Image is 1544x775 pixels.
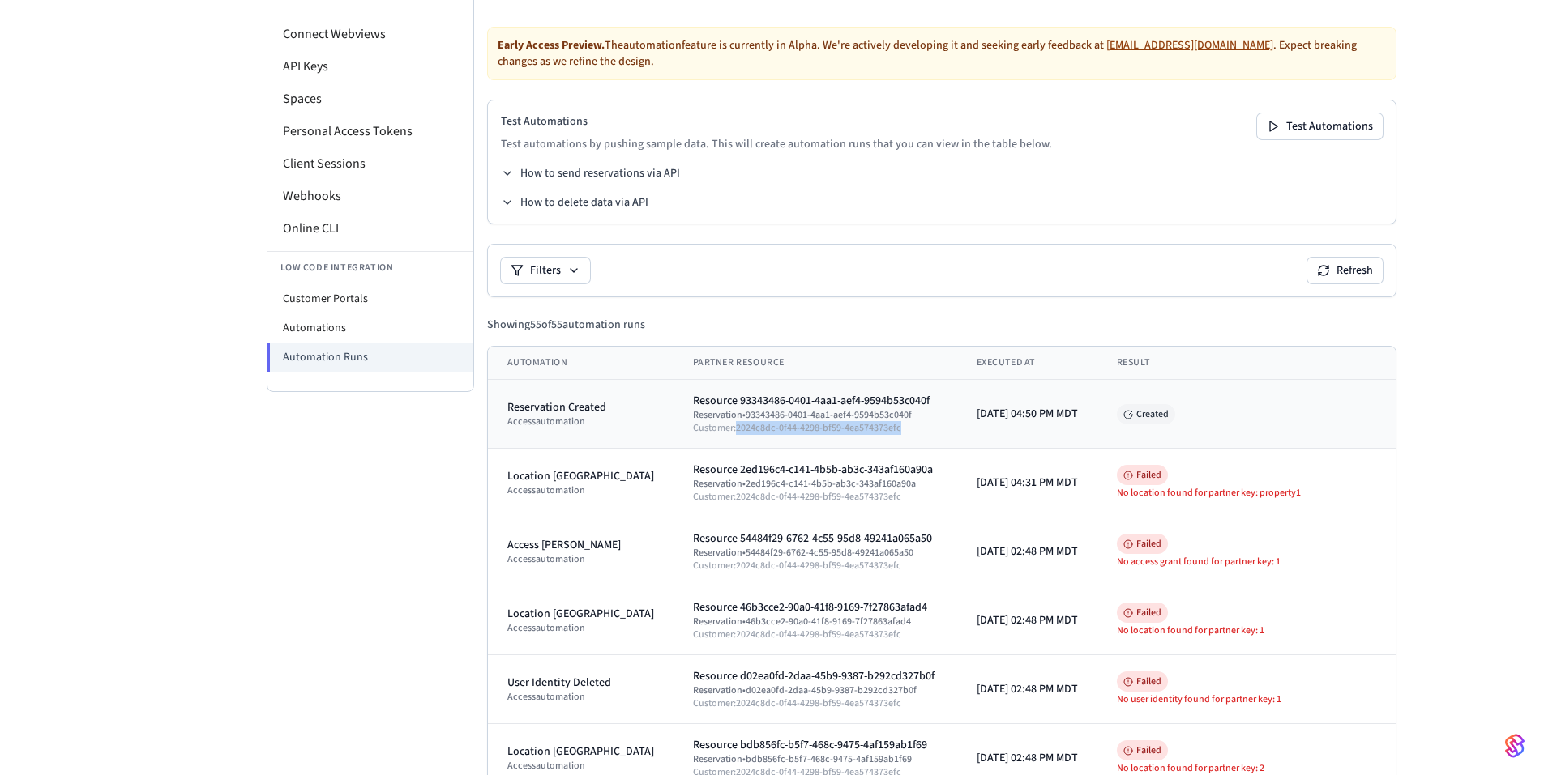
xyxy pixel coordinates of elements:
strong: Early Access Preview. [498,37,605,53]
div: Resource 54484f29-6762-4c55-95d8-49241a065a50 [693,530,938,547]
div: Reservation • 2ed196c4-c141-4b5b-ab3c-343af160a90a [693,478,938,491]
li: Automation Runs [267,343,473,372]
li: Customer Portals [267,284,473,313]
li: Low Code Integration [267,251,473,284]
div: Reservation • 54484f29-6762-4c55-95d8-49241a065a50 [693,547,938,560]
th: Executed At [957,347,1097,380]
div: access automation [507,415,654,428]
td: [DATE] 04:31 PM MDT [957,449,1097,517]
li: Spaces [267,83,473,115]
div: Customer: 2024c8dc-0f44-4298-bf59-4ea574373efc [693,422,938,435]
div: Resource 2ed196c4-c141-4b5b-ab3c-343af160a90a [693,462,938,478]
div: Showing 55 of 55 automation runs [487,317,645,333]
td: [DATE] 02:48 PM MDT [957,655,1097,724]
span: Failed [1117,534,1168,554]
div: Location [GEOGRAPHIC_DATA] [507,468,654,484]
div: access automation [507,553,654,566]
div: Access [PERSON_NAME] [507,537,654,553]
button: Refresh [1307,258,1383,283]
div: Resource d02ea0fd-2daa-45b9-9387-b292cd327b0f [693,668,938,684]
th: Automation [488,347,674,380]
div: Reservation • bdb856fc-b5f7-468c-9475-4af159ab1f69 [693,753,938,766]
div: access automation [507,760,654,773]
th: Result [1097,347,1396,380]
p: Test automations by pushing sample data. This will create automation runs that you can view in th... [501,136,1052,152]
button: Test Automations [1257,113,1383,139]
td: [DATE] 04:50 PM MDT [957,380,1097,449]
div: Resource 46b3cce2-90a0-41f8-9169-7f27863afad4 [693,599,938,615]
th: Partner Resource [674,347,957,380]
button: Filters [501,258,590,283]
img: SeamLogoGradient.69752ec5.svg [1505,733,1525,759]
div: Location [GEOGRAPHIC_DATA] [507,743,654,760]
div: No location found for partner key: 2 [1117,762,1376,775]
div: access automation [507,484,654,497]
div: No access grant found for partner key: 1 [1117,556,1376,568]
li: Client Sessions [267,147,473,180]
button: How to send reservations via API [501,165,680,181]
li: Online CLI [267,212,473,245]
li: Webhooks [267,180,473,212]
span: Failed [1117,603,1168,623]
li: API Keys [267,50,473,83]
li: Connect Webviews [267,18,473,50]
div: Customer: 2024c8dc-0f44-4298-bf59-4ea574373efc [693,491,938,504]
div: User Identity Deleted [507,675,654,691]
button: How to delete data via API [501,194,648,211]
span: Failed [1117,465,1168,485]
span: Created [1117,404,1175,424]
li: Automations [267,313,473,343]
div: Resource 93343486-0401-4aa1-aef4-9594b53c040f [693,393,938,409]
div: Reservation Created [507,399,654,415]
td: [DATE] 02:48 PM MDT [957,586,1097,655]
a: [EMAIL_ADDRESS][DOMAIN_NAME] [1106,37,1273,53]
div: The automation feature is currently in Alpha. We're actively developing it and seeking early feed... [487,27,1396,80]
div: Customer: 2024c8dc-0f44-4298-bf59-4ea574373efc [693,560,938,573]
div: No location found for partner key: property1 [1117,487,1376,500]
div: Resource bdb856fc-b5f7-468c-9475-4af159ab1f69 [693,737,938,753]
h2: Test Automations [501,113,1052,130]
div: Reservation • d02ea0fd-2daa-45b9-9387-b292cd327b0f [693,684,938,697]
td: [DATE] 02:48 PM MDT [957,517,1097,586]
div: No user identity found for partner key: 1 [1117,693,1376,706]
div: Customer: 2024c8dc-0f44-4298-bf59-4ea574373efc [693,697,938,710]
div: access automation [507,691,654,704]
div: access automation [507,622,654,635]
div: Location [GEOGRAPHIC_DATA] [507,606,654,622]
span: Failed [1117,740,1168,760]
span: Failed [1117,671,1168,692]
div: No location found for partner key: 1 [1117,624,1376,637]
li: Personal Access Tokens [267,115,473,147]
div: Reservation • 46b3cce2-90a0-41f8-9169-7f27863afad4 [693,615,938,628]
div: Customer: 2024c8dc-0f44-4298-bf59-4ea574373efc [693,628,938,641]
div: Reservation • 93343486-0401-4aa1-aef4-9594b53c040f [693,409,938,422]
